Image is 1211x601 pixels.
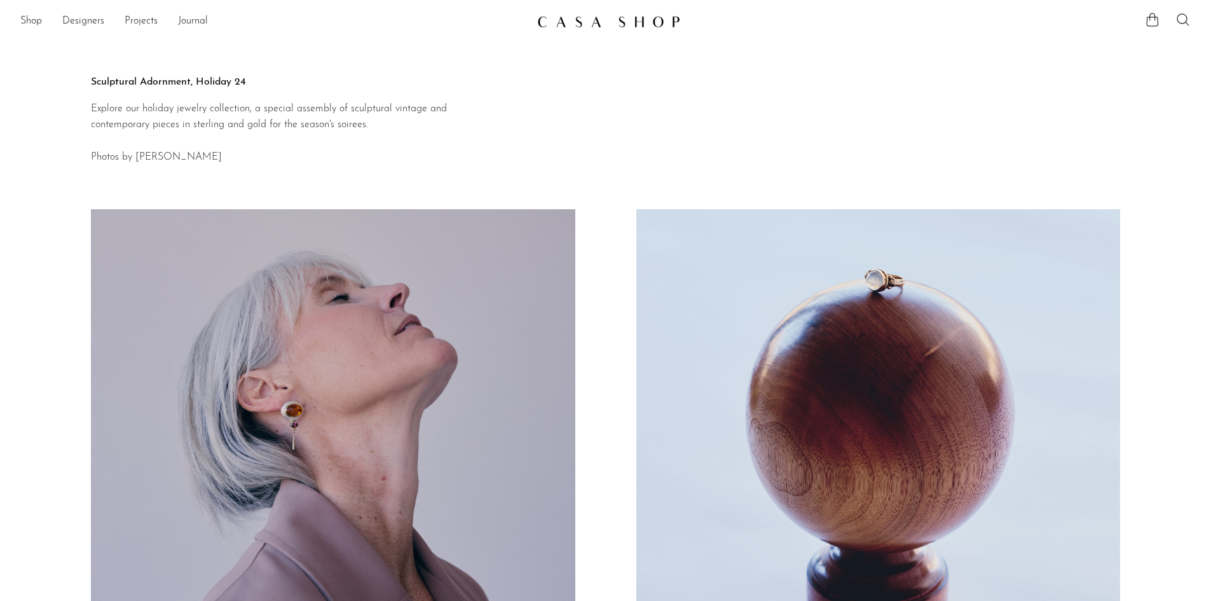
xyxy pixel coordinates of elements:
ul: NEW HEADER MENU [20,11,527,32]
a: Designers [62,13,104,30]
p: Explore our holiday jewelry collection, a special assembly of sculptural vintage and contemporary... [91,101,467,166]
h2: Sculptural Adornment, Holiday 24 [91,74,467,91]
nav: Desktop navigation [20,11,527,32]
a: Projects [125,13,158,30]
a: Shop [20,13,42,30]
a: Journal [178,13,208,30]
